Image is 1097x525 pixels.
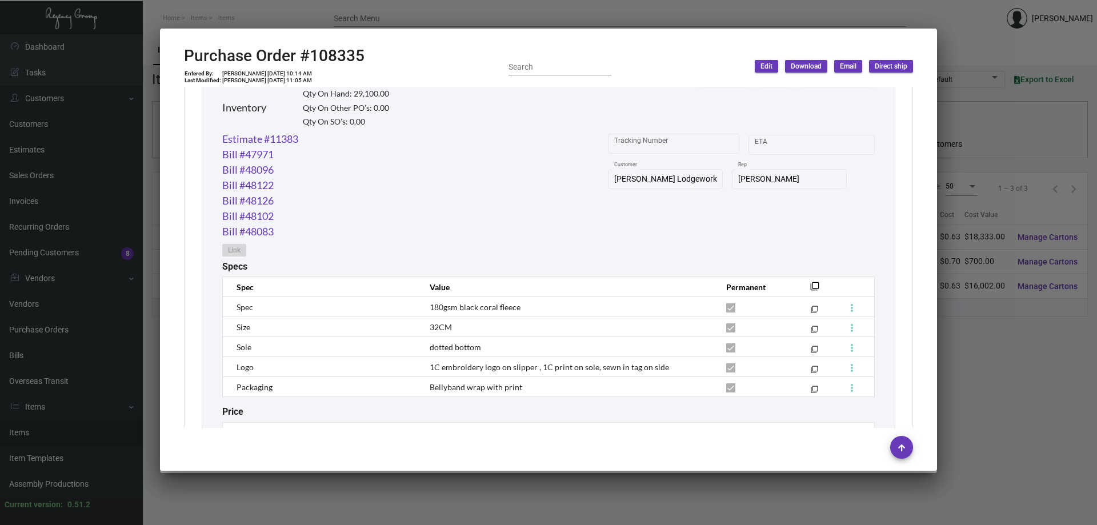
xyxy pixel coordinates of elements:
mat-icon: filter_none [811,388,818,395]
th: Amount [509,422,604,442]
th: Add Fee [652,422,698,442]
h2: Purchase Order #108335 [184,46,365,66]
span: Spec [237,302,253,312]
th: Qty [223,422,318,442]
span: Link [228,246,241,255]
span: 1C embroidery logo on slipper , 1C print on sole, sewn in tag on side [430,362,669,372]
input: End date [800,140,855,149]
td: Last Modified: [184,77,222,84]
span: Email [840,62,856,71]
button: Download [785,60,827,73]
a: Estimate #11383 [222,131,298,147]
span: Packaging [237,382,273,392]
span: Download [791,62,822,71]
mat-icon: filter_none [811,308,818,315]
span: Logo [237,362,254,372]
span: Edit [760,62,772,71]
th: Qty Received [755,422,819,442]
td: Entered By: [184,70,222,77]
button: Email [834,60,862,73]
span: Size [237,322,250,332]
a: Bill #48096 [222,162,274,178]
h2: Inventory [222,102,266,114]
span: dotted bottom [430,342,481,352]
mat-icon: filter_none [811,368,818,375]
span: 180gsm black coral fleece [430,302,521,312]
mat-icon: filter_none [811,348,818,355]
span: Sole [237,342,251,352]
th: Rate [413,422,509,442]
a: Bill #48126 [222,193,274,209]
th: Spec [223,277,418,297]
td: [PERSON_NAME] [DATE] 10:14 AM [222,70,313,77]
span: Direct ship [875,62,907,71]
h2: Specs [222,261,247,272]
th: Value [418,277,715,297]
a: Bill #48083 [222,224,274,239]
mat-icon: filter_none [811,328,818,335]
th: Cartons [318,422,413,442]
span: 32CM [430,322,452,332]
a: Bill #48102 [222,209,274,224]
button: Edit [755,60,778,73]
a: Bill #48122 [222,178,274,193]
mat-icon: filter_none [810,285,819,294]
button: Link [222,244,246,257]
h2: Qty On SO’s: 0.00 [303,117,389,127]
th: Permanent [715,277,793,297]
button: Direct ship [869,60,913,73]
a: Slipper - Black -32 [222,72,324,87]
th: Closed [819,422,874,442]
input: Start date [755,140,790,149]
div: 0.51.2 [67,499,90,511]
th: Discount [604,422,652,442]
th: Total [698,422,755,442]
span: Bellyband wrap with print [430,382,522,392]
a: Bill #47971 [222,147,274,162]
div: Current version: [5,499,63,511]
td: [PERSON_NAME] [DATE] 11:05 AM [222,77,313,84]
h2: Qty On Other PO’s: 0.00 [303,103,389,113]
h2: Qty On Hand: 29,100.00 [303,89,389,99]
h2: Price [222,406,243,417]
